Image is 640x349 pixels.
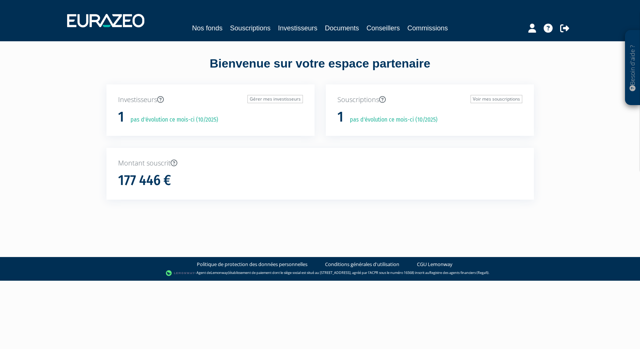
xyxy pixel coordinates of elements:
[125,116,218,124] p: pas d'évolution ce mois-ci (10/2025)
[325,261,399,268] a: Conditions générales d'utilisation
[628,34,637,102] p: Besoin d'aide ?
[345,116,438,124] p: pas d'évolution ce mois-ci (10/2025)
[166,269,195,277] img: logo-lemonway.png
[101,55,540,84] div: Bienvenue sur votre espace partenaire
[118,109,124,125] h1: 1
[192,23,222,33] a: Nos fonds
[337,109,343,125] h1: 1
[337,95,522,105] p: Souscriptions
[7,269,633,277] div: - Agent de (établissement de paiement dont le siège social est situé au [STREET_ADDRESS], agréé p...
[118,158,522,168] p: Montant souscrit
[247,95,303,103] a: Gérer mes investisseurs
[211,270,228,275] a: Lemonway
[429,270,489,275] a: Registre des agents financiers (Regafi)
[118,95,303,105] p: Investisseurs
[197,261,307,268] a: Politique de protection des données personnelles
[367,23,400,33] a: Conseillers
[417,261,453,268] a: CGU Lemonway
[67,14,144,27] img: 1732889491-logotype_eurazeo_blanc_rvb.png
[408,23,448,33] a: Commissions
[278,23,317,33] a: Investisseurs
[471,95,522,103] a: Voir mes souscriptions
[325,23,359,33] a: Documents
[118,173,171,188] h1: 177 446 €
[230,23,270,33] a: Souscriptions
